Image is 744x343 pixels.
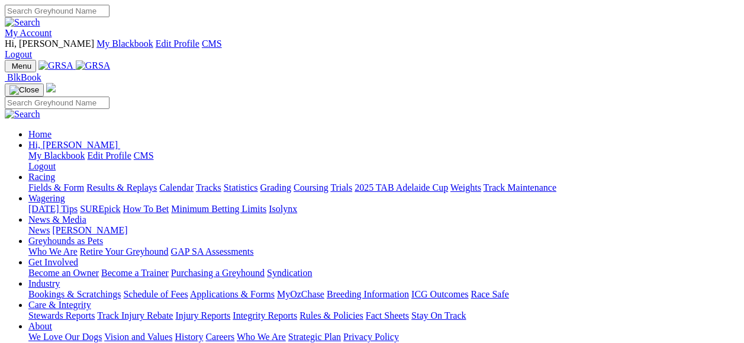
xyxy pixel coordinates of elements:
div: Industry [28,289,739,300]
a: Calendar [159,182,194,193]
a: Tracks [196,182,221,193]
div: Greyhounds as Pets [28,246,739,257]
a: Care & Integrity [28,300,91,310]
a: Strategic Plan [288,332,341,342]
a: News [28,225,50,235]
a: My Blackbook [96,39,153,49]
div: Racing [28,182,739,193]
a: My Account [5,28,52,38]
a: Grading [260,182,291,193]
a: Who We Are [28,246,78,257]
a: CMS [202,39,222,49]
a: Logout [5,49,32,59]
a: ICG Outcomes [411,289,468,299]
a: Wagering [28,193,65,203]
a: SUREpick [80,204,120,214]
a: News & Media [28,214,86,225]
a: Syndication [267,268,312,278]
img: Close [9,85,39,95]
a: Breeding Information [327,289,409,299]
a: Track Injury Rebate [97,310,173,320]
a: We Love Our Dogs [28,332,102,342]
a: Statistics [224,182,258,193]
a: GAP SA Assessments [171,246,254,257]
a: Isolynx [269,204,297,214]
div: News & Media [28,225,739,236]
a: MyOzChase [277,289,324,299]
img: GRSA [76,60,111,71]
a: Greyhounds as Pets [28,236,103,246]
a: Race Safe [471,289,508,299]
a: Integrity Reports [233,310,297,320]
a: My Blackbook [28,150,85,161]
a: Fields & Form [28,182,84,193]
a: Logout [28,161,56,171]
a: Stay On Track [411,310,466,320]
div: Wagering [28,204,739,214]
a: Applications & Forms [190,289,275,299]
a: Retire Your Greyhound [80,246,169,257]
a: Industry [28,278,60,288]
a: Stewards Reports [28,310,95,320]
div: About [28,332,739,342]
a: Bookings & Scratchings [28,289,121,299]
a: Home [28,129,51,139]
a: How To Bet [123,204,169,214]
a: Coursing [294,182,328,193]
a: Racing [28,172,55,182]
a: Weights [450,182,481,193]
span: Hi, [PERSON_NAME] [28,140,118,150]
a: CMS [134,150,154,161]
span: Hi, [PERSON_NAME] [5,39,94,49]
img: GRSA [38,60,73,71]
a: Become a Trainer [101,268,169,278]
div: Get Involved [28,268,739,278]
img: Search [5,109,40,120]
a: Injury Reports [175,310,230,320]
span: BlkBook [7,72,41,82]
a: Edit Profile [156,39,199,49]
a: Fact Sheets [366,310,409,320]
input: Search [5,97,109,109]
a: Who We Are [237,332,286,342]
a: Become an Owner [28,268,99,278]
a: BlkBook [5,72,41,82]
a: Track Maintenance [484,182,556,193]
img: logo-grsa-white.png [46,83,56,92]
a: [PERSON_NAME] [52,225,127,235]
a: Rules & Policies [299,310,363,320]
a: About [28,321,52,331]
img: Search [5,17,40,28]
a: Edit Profile [88,150,131,161]
a: Minimum Betting Limits [171,204,266,214]
button: Toggle navigation [5,84,44,97]
a: Hi, [PERSON_NAME] [28,140,120,150]
a: Results & Replays [86,182,157,193]
a: Purchasing a Greyhound [171,268,265,278]
a: Schedule of Fees [123,289,188,299]
input: Search [5,5,109,17]
a: Privacy Policy [343,332,399,342]
a: Vision and Values [104,332,172,342]
a: [DATE] Tips [28,204,78,214]
a: Careers [205,332,234,342]
a: 2025 TAB Adelaide Cup [355,182,448,193]
button: Toggle navigation [5,60,36,72]
div: Hi, [PERSON_NAME] [28,150,739,172]
div: My Account [5,39,739,60]
div: Care & Integrity [28,310,739,321]
span: Menu [12,62,31,70]
a: Get Involved [28,257,78,267]
a: Trials [330,182,352,193]
a: History [175,332,203,342]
